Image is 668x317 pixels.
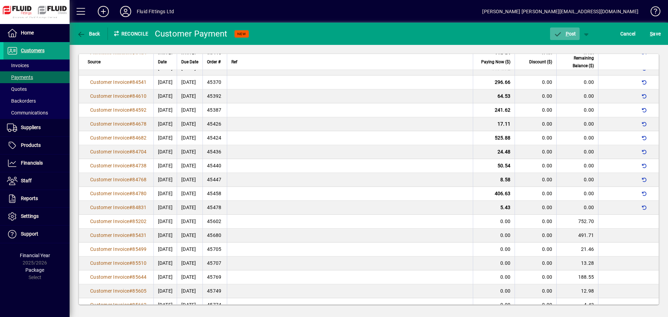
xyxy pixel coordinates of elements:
a: Settings [3,208,70,225]
span: 0.00 [584,177,594,182]
span: 0.00 [542,135,552,141]
span: 0.00 [542,302,552,308]
span: 296.66 [495,79,511,85]
span: 85644 [132,274,146,280]
td: [DATE] [177,173,202,187]
a: Knowledge Base [645,1,659,24]
span: Customer Invoice [90,177,129,182]
a: Customer Invoice#84768 [88,176,149,183]
span: 0.00 [542,149,552,154]
span: Financial Year [20,253,50,258]
td: [DATE] [177,89,202,103]
span: 0.00 [500,232,510,238]
span: [DATE] [158,177,173,182]
span: # [129,219,132,224]
span: Support [21,231,38,237]
span: 84541 [132,79,146,85]
span: # [129,246,132,252]
a: Customer Invoice#84682 [88,134,149,142]
span: Home [21,30,34,35]
span: 0.00 [542,246,552,252]
td: 45602 [202,215,227,229]
span: 0.00 [542,274,552,280]
span: [DATE] [158,219,173,224]
span: 85202 [132,219,146,224]
td: 45749 [202,284,227,298]
span: Customer Invoice [90,246,129,252]
a: Payments [3,71,70,83]
app-page-header-button: Back [70,27,108,40]
span: [DATE] [158,149,173,154]
span: 84780 [132,191,146,196]
div: [PERSON_NAME] [PERSON_NAME][EMAIL_ADDRESS][DOMAIN_NAME] [482,6,638,17]
td: 45392 [202,89,227,103]
span: Order # [207,58,221,65]
span: 84678 [132,121,146,127]
span: 85499 [132,246,146,252]
span: Payments [7,74,33,80]
td: [DATE] [177,187,202,201]
span: 0.00 [584,93,594,99]
span: Discount ($) [529,58,552,65]
span: 188.55 [578,274,594,280]
span: Remaining Balance ($) [561,54,594,69]
a: Customer Invoice#84738 [88,162,149,169]
span: 0.00 [542,191,552,196]
span: 5.43 [500,205,510,210]
span: Date [158,58,167,65]
a: Customer Invoice#85644 [88,273,149,281]
td: [DATE] [177,117,202,131]
span: # [129,149,132,154]
td: 45769 [202,270,227,284]
span: 13.28 [581,260,594,266]
span: Customer Invoice [90,107,129,113]
td: [DATE] [177,229,202,243]
span: 85431 [132,232,146,238]
td: 45458 [202,187,227,201]
span: Package [25,267,44,273]
span: Invoices [7,63,29,68]
span: 0.00 [542,288,552,294]
span: Customer Invoice [90,260,129,266]
span: Source [88,58,101,65]
td: [DATE] [177,159,202,173]
div: Fluid Fittings Ltd [137,6,174,17]
div: Customer Payment [155,28,228,39]
a: Customer Invoice#84704 [88,148,149,156]
a: Customer Invoice#84592 [88,106,149,114]
span: Customer Invoice [90,163,129,168]
td: [DATE] [177,201,202,215]
span: 0.00 [542,219,552,224]
span: Customer Invoice [90,302,129,308]
span: [DATE] [158,274,173,280]
span: Communications [7,110,48,116]
a: Products [3,137,70,154]
span: # [129,205,132,210]
span: 84610 [132,93,146,99]
a: Quotes [3,83,70,95]
td: [DATE] [177,256,202,270]
span: 8.58 [500,177,510,182]
span: # [129,288,132,294]
span: 84768 [132,177,146,182]
a: Customer Invoice#84678 [88,120,149,128]
span: Financials [21,160,43,166]
a: Customer Invoice#85202 [88,217,149,225]
span: 0.00 [542,232,552,238]
td: 45424 [202,131,227,145]
span: 17.11 [498,121,510,127]
span: 0.00 [542,177,552,182]
span: 752.70 [578,219,594,224]
span: Products [21,142,41,148]
a: Support [3,225,70,243]
span: ave [650,28,661,39]
span: [DATE] [158,79,173,85]
span: 85605 [132,288,146,294]
span: 85510 [132,260,146,266]
span: Staff [21,178,32,183]
span: 0.00 [542,93,552,99]
a: Customer Invoice#84541 [88,78,149,86]
a: Customer Invoice#85499 [88,245,149,253]
span: Customer Invoice [90,205,129,210]
span: Ref [231,58,237,65]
